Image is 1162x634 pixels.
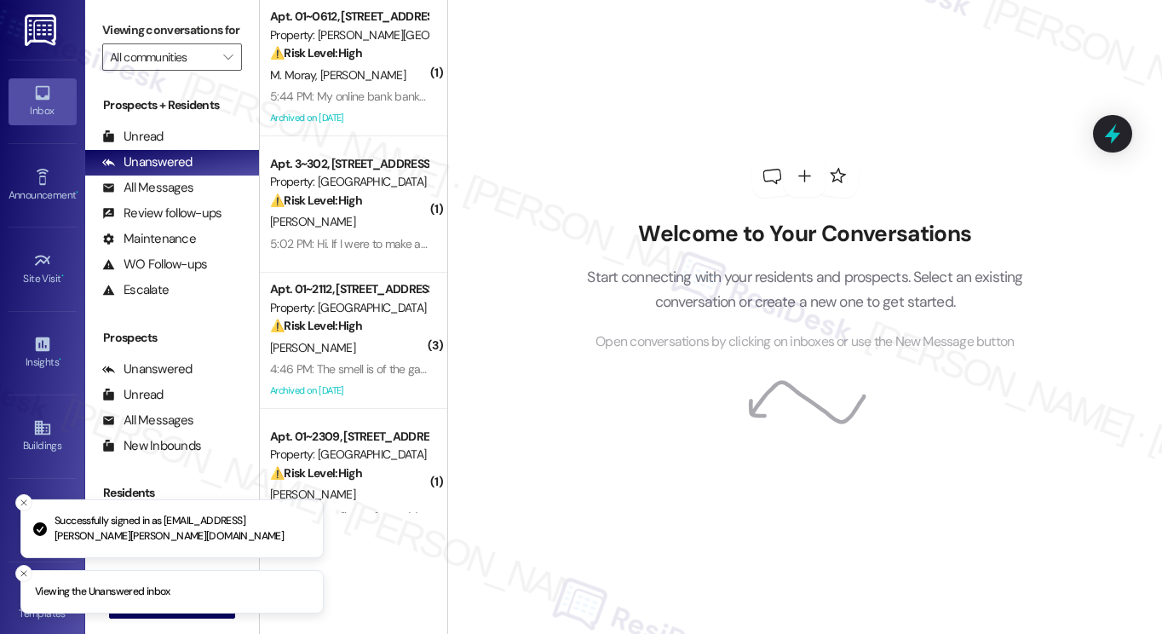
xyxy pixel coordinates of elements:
div: Maintenance [102,230,196,248]
div: Unread [102,128,164,146]
a: Buildings [9,413,77,459]
strong: ⚠️ Risk Level: High [270,318,362,333]
h2: Welcome to Your Conversations [561,221,1049,248]
strong: ⚠️ Risk Level: High [270,465,362,481]
div: Apt. 01~2309, [STREET_ADDRESS][PERSON_NAME] [270,428,428,446]
div: Prospects [85,329,259,347]
span: • [76,187,78,199]
div: 5:02 PM: Hi. If I were to make a small payment? Would it stop it from getting late fees? [270,236,692,251]
div: Apt. 01~0612, [STREET_ADDRESS][PERSON_NAME] [270,8,428,26]
a: Templates • [9,581,77,627]
div: Archived on [DATE] [268,107,429,129]
div: Property: [GEOGRAPHIC_DATA] [270,299,428,317]
div: Residents [85,484,259,502]
div: Unread [102,386,164,404]
a: Leads [9,498,77,544]
div: WO Follow-ups [102,256,207,274]
div: Apt. 3~302, [STREET_ADDRESS] [270,155,428,173]
div: Unanswered [102,153,193,171]
div: Unanswered [102,360,193,378]
div: Prospects + Residents [85,96,259,114]
input: All communities [110,43,215,71]
span: [PERSON_NAME] [270,487,355,502]
div: 5:44 PM: My online bank bank reflects the payment. You auto debit the rent the first of every month [270,89,762,104]
a: Inbox [9,78,77,124]
strong: ⚠️ Risk Level: High [270,45,362,61]
div: New Inbounds [102,437,201,455]
p: Viewing the Unanswered inbox [35,585,170,600]
a: Insights • [9,330,77,376]
div: Property: [GEOGRAPHIC_DATA] [270,446,428,464]
div: Property: [PERSON_NAME][GEOGRAPHIC_DATA] [270,26,428,44]
p: Successfully signed in as [EMAIL_ADDRESS][PERSON_NAME][PERSON_NAME][DOMAIN_NAME] [55,514,309,544]
span: M. Moray [270,67,320,83]
span: [PERSON_NAME] [270,214,355,229]
button: Close toast [15,565,32,582]
img: ResiDesk Logo [25,14,60,46]
div: Property: [GEOGRAPHIC_DATA] [270,173,428,191]
span: • [59,354,61,366]
div: Archived on [DATE] [268,380,429,401]
div: Apt. 01~2112, [STREET_ADDRESS][PERSON_NAME] [270,280,428,298]
a: Site Visit • [9,246,77,292]
button: Close toast [15,494,32,511]
span: • [61,270,64,282]
span: [PERSON_NAME] [270,340,355,355]
label: Viewing conversations for [102,17,242,43]
i:  [223,50,233,64]
div: All Messages [102,179,193,197]
div: All Messages [102,412,193,429]
div: 4:46 PM: The smell is of the garbage chute itself. Like the smell when you open the chute carries... [270,361,941,377]
span: [PERSON_NAME] [320,67,406,83]
p: Start connecting with your residents and prospects. Select an existing conversation or create a n... [561,265,1049,314]
div: Review follow-ups [102,205,221,222]
div: Escalate [102,281,169,299]
span: Open conversations by clicking on inboxes or use the New Message button [595,331,1014,353]
strong: ⚠️ Risk Level: High [270,193,362,208]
